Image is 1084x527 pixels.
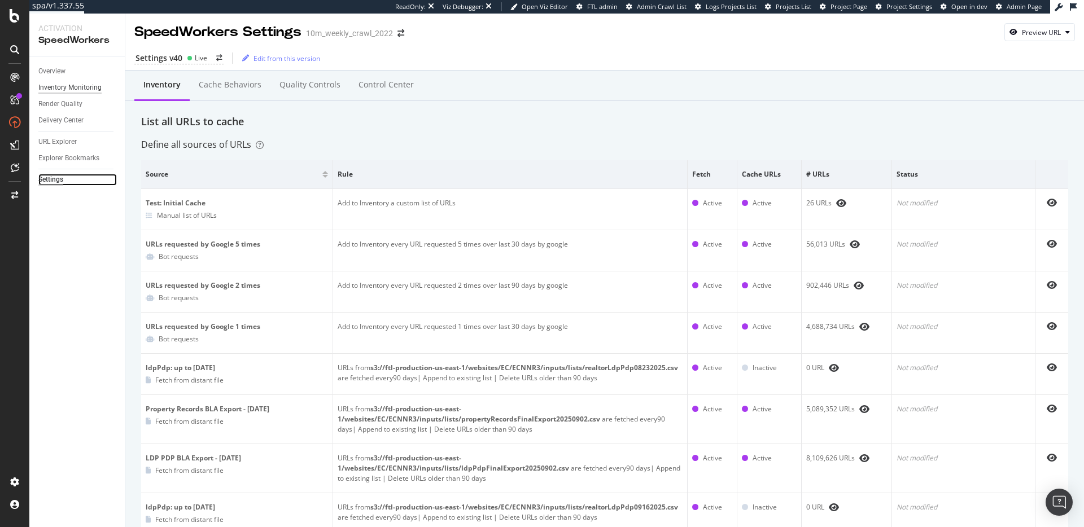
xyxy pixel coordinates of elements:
div: LDP PDP BLA Export - [DATE] [146,453,328,463]
div: eye [1047,239,1057,248]
span: Source [146,169,320,179]
div: Active [703,363,722,373]
div: eye [1047,453,1057,462]
div: Fetch from distant file [155,465,224,475]
div: 5,089,352 URLs [806,404,887,414]
div: eye [1047,322,1057,331]
div: eye [1047,198,1057,207]
span: Status [897,169,1028,179]
div: ldpPdp: up to [DATE] [146,502,328,512]
div: Activation [38,23,116,34]
div: Active [753,322,772,332]
a: Render Quality [38,98,117,110]
span: Project Settings [886,2,932,11]
div: URLs from are fetched every 90 days | Append to existing list | Delete URLs older than 90 days [338,363,683,383]
div: Active [703,239,722,249]
div: Not modified [897,280,1030,291]
td: Add to Inventory every URL requested 2 times over last 90 days by google [333,271,688,313]
div: Fetch from distant file [155,515,224,524]
div: Not modified [897,404,1030,414]
a: Overview [38,65,117,77]
div: ReadOnly: [395,2,426,11]
div: Active [703,404,722,414]
a: Project Settings [876,2,932,11]
div: Not modified [897,322,1030,332]
div: Settings v40 [135,52,182,64]
div: eye [859,454,869,463]
a: Admin Page [996,2,1042,11]
div: 26 URLs [806,198,887,208]
div: Active [753,280,772,291]
div: Render Quality [38,98,82,110]
div: Explorer Bookmarks [38,152,99,164]
div: arrow-right-arrow-left [397,29,404,37]
span: Projects List [776,2,811,11]
div: Active [703,280,722,291]
div: Not modified [897,363,1030,373]
div: 0 URL [806,502,887,512]
div: SpeedWorkers Settings [134,23,301,42]
span: Rule [338,169,680,179]
a: Explorer Bookmarks [38,152,117,164]
div: Control Center [359,79,414,90]
div: 4,688,734 URLs [806,322,887,332]
div: eye [1047,404,1057,413]
button: Edit from this version [238,49,320,67]
div: Active [753,404,772,414]
div: URLs from are fetched every 90 days | Append to existing list | Delete URLs older than 90 days [338,453,683,484]
div: Active [753,239,772,249]
div: URLs from are fetched every 90 days | Append to existing list | Delete URLs older than 90 days [338,404,683,434]
div: Bot requests [159,252,199,261]
a: Inventory Monitoring [38,82,117,94]
td: Add to Inventory every URL requested 5 times over last 30 days by google [333,230,688,271]
span: FTL admin [587,2,618,11]
b: s3://ftl-production-us-east-1/websites/EC/ECNNR3/inputs/lists/ldpPdpFinalExport20250902.csv [338,453,569,473]
div: Quality Controls [279,79,340,90]
div: Active [753,198,772,208]
div: eye [836,199,846,208]
div: Not modified [897,502,1030,512]
div: eye [829,363,839,372]
div: Settings [38,174,63,186]
div: 56,013 URLs [806,239,887,249]
span: Cache URLs [742,169,794,179]
div: Live [195,53,207,63]
div: Edit from this version [253,54,320,63]
div: eye [829,503,839,512]
div: arrow-right-arrow-left [216,55,222,62]
a: Projects List [765,2,811,11]
td: Add to Inventory every URL requested 1 times over last 30 days by google [333,313,688,354]
div: URL Explorer [38,136,77,148]
div: Inventory Monitoring [38,82,102,94]
span: # URLs [806,169,884,179]
div: 0 URL [806,363,887,373]
div: Active [703,322,722,332]
div: eye [859,322,869,331]
span: Logs Projects List [706,2,757,11]
div: URLs requested by Google 1 times [146,322,328,332]
div: Open Intercom Messenger [1046,489,1073,516]
div: Manual list of URLs [157,210,217,220]
div: Inventory [143,79,181,90]
div: eye [859,405,869,414]
div: Active [703,502,722,512]
div: Fetch from distant file [155,375,224,385]
div: Fetch from distant file [155,416,224,426]
div: Not modified [897,453,1030,463]
div: Cache behaviors [199,79,261,90]
a: FTL admin [576,2,618,11]
div: eye [854,281,864,290]
div: Bot requests [159,293,199,302]
a: Settings [38,174,117,186]
div: 10m_weekly_crawl_2022 [306,28,393,39]
button: Preview URL [1004,23,1075,41]
div: 8,109,626 URLs [806,453,887,463]
div: URLs from are fetched every 90 days | Append to existing list | Delete URLs older than 90 days [338,502,683,522]
span: Open Viz Editor [522,2,568,11]
div: List all URLs to cache [141,115,1068,129]
a: Admin Crawl List [626,2,687,11]
a: Open in dev [941,2,987,11]
div: Inactive [753,363,777,373]
b: s3://ftl-production-us-east-1/websites/EC/ECNNR3/inputs/lists/realtorLdpPdp08232025.csv [370,363,678,372]
div: SpeedWorkers [38,34,116,47]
